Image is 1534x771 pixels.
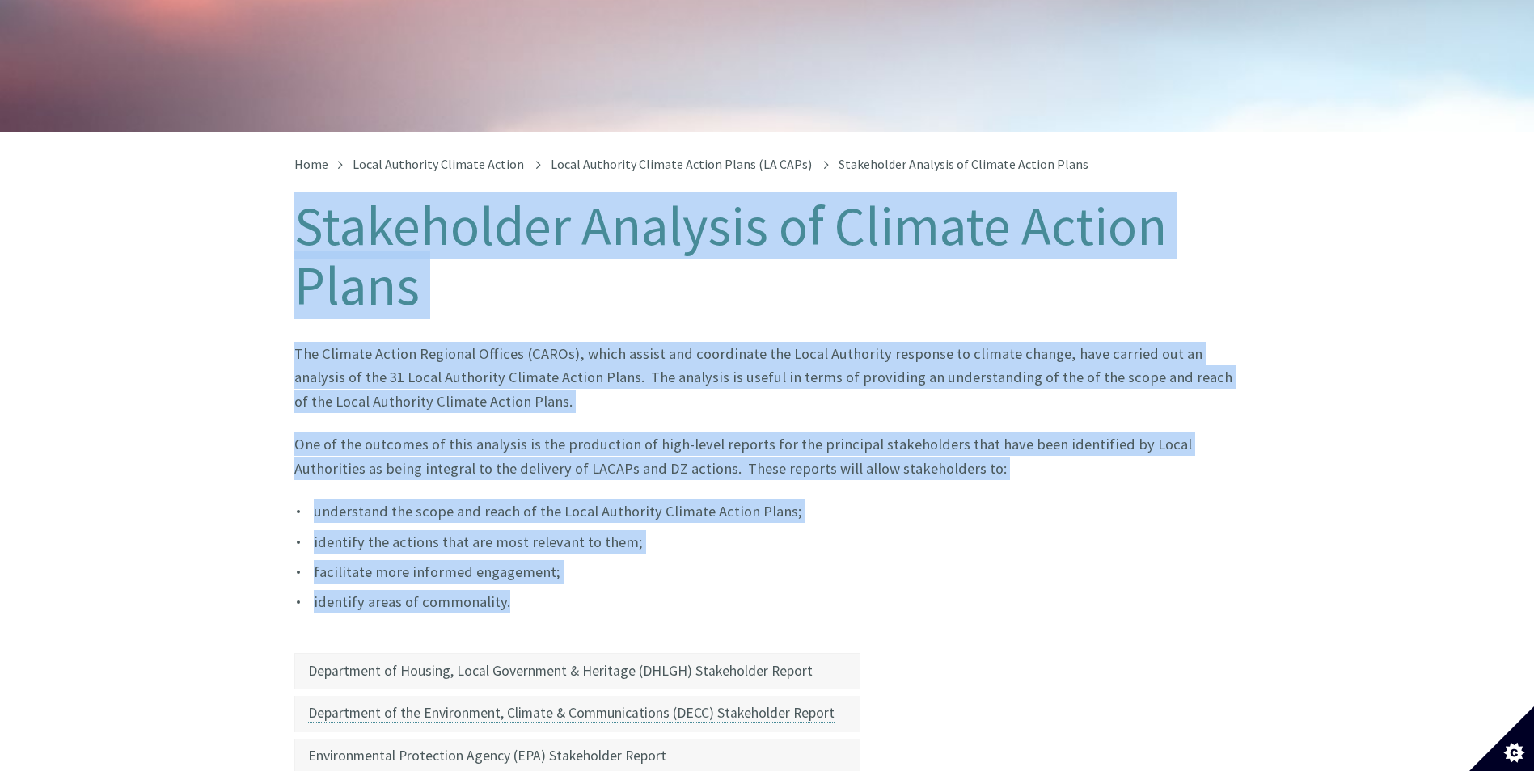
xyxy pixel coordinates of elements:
p: The Climate Action Regional Offices (CAROs), which assist and coordinate the Local Authority resp... [294,342,1240,413]
a: Environmental Protection Agency (EPA) Stakeholder Report [308,747,666,765]
li: facilitate more informed engagement; [294,560,1240,584]
p: One of the outcomes of this analysis is the production of high-level reports for the principal st... [294,432,1240,480]
a: Home [294,156,328,172]
a: Department of the Environment, Climate & Communications (DECC) Stakeholder Report [308,704,835,723]
li: understand the scope and reach of the Local Authority Climate Action Plans; [294,499,1240,523]
li: identify areas of commonality. [294,590,1240,613]
h1: Stakeholder Analysis of Climate Action Plans [294,196,1240,316]
a: Local Authority Climate Action [353,156,524,172]
button: Set cookie preferences [1469,706,1534,771]
a: Local Authority Climate Action Plans (LA CAPs) [551,156,812,172]
a: Department of Housing, Local Government & Heritage (DHLGH) Stakeholder Report [308,662,813,680]
li: identify the actions that are most relevant to them; [294,530,1240,554]
span: Stakeholder Analysis of Climate Action Plans [839,156,1088,172]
